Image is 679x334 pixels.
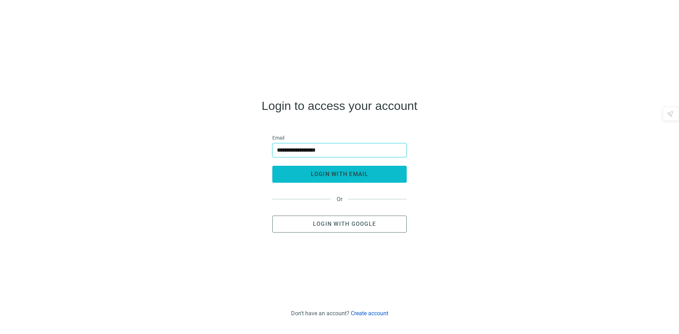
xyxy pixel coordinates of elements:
[331,196,348,203] span: Or
[272,216,407,233] button: Login with Google
[291,310,388,317] div: Don't have an account?
[262,100,417,111] h4: Login to access your account
[311,171,368,177] span: login with email
[272,166,407,183] button: login with email
[313,221,376,227] span: Login with Google
[351,310,388,317] a: Create account
[272,134,284,142] span: Email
